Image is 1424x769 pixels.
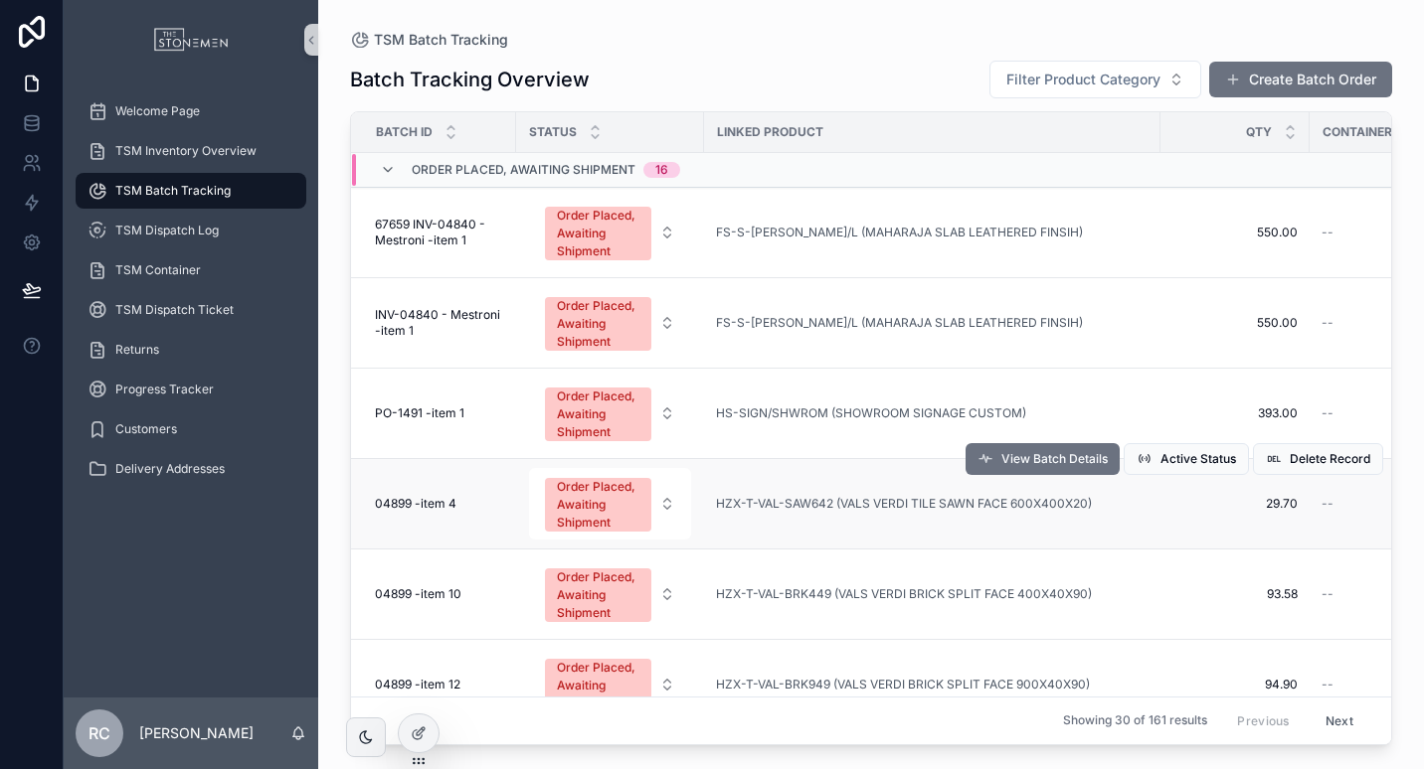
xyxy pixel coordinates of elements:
span: Linked Product [717,124,823,140]
a: Customers [76,411,306,447]
button: Delete Record [1253,443,1383,475]
span: Delete Record [1290,451,1370,467]
span: 29.70 [1172,496,1298,512]
span: QTY [1246,124,1272,140]
span: Welcome Page [115,103,200,119]
button: View Batch Details [966,443,1120,475]
span: 04899 -item 10 [375,586,461,602]
div: Order Placed, Awaiting Shipment [557,387,639,441]
span: PO-1491 -item 1 [375,405,464,421]
a: TSM Dispatch Ticket [76,292,306,328]
img: App logo [143,24,239,56]
button: Select Button [529,649,691,720]
a: TSM Batch Tracking [350,30,508,50]
div: Order Placed, Awaiting Shipment [557,568,639,622]
button: Select Button [529,378,691,449]
span: 550.00 [1172,225,1298,240]
button: Select Button [529,197,691,268]
a: Progress Tracker [76,372,306,407]
span: 393.00 [1172,405,1298,421]
span: -- [1322,405,1334,421]
span: TSM Container [115,262,201,278]
a: TSM Dispatch Log [76,213,306,248]
span: RC [89,721,110,745]
span: TSM Dispatch Ticket [115,302,234,318]
span: 93.58 [1172,586,1298,602]
a: FS-S-[PERSON_NAME]/L (MAHARAJA SLAB LEATHERED FINSIH) [716,315,1083,331]
span: -- [1322,586,1334,602]
span: TSM Batch Tracking [115,183,231,199]
span: TSM Batch Tracking [374,30,508,50]
a: HS-SIGN/SHWROM (SHOWROOM SIGNAGE CUSTOM) [716,405,1026,421]
button: Next [1312,705,1367,736]
span: Returns [115,342,159,358]
button: Select Button [989,61,1201,98]
button: Active Status [1124,443,1249,475]
span: -- [1322,225,1334,240]
span: View Batch Details [1001,451,1108,467]
button: Select Button [529,287,691,359]
span: 67659 INV-04840 - Mestroni -item 1 [375,217,504,248]
h1: Batch Tracking Overview [350,66,590,93]
a: HZX-T-VAL-BRK449 (VALS VERDI BRICK SPLIT FACE 400X40X90) [716,586,1092,602]
button: Create Batch Order [1209,62,1392,97]
span: Delivery Addresses [115,461,225,477]
span: Container [1323,124,1392,140]
span: Status [529,124,577,140]
span: Batch ID [376,124,433,140]
span: TSM Dispatch Log [115,223,219,238]
span: Showing 30 of 161 results [1063,713,1207,729]
span: Progress Tracker [115,382,214,397]
p: [PERSON_NAME] [139,723,254,743]
button: Select Button [529,468,691,539]
div: 16 [655,162,668,178]
a: Welcome Page [76,93,306,129]
span: Order Placed, Awaiting Shipment [412,162,635,178]
span: INV-04840 - Mestroni -item 1 [375,307,504,339]
span: 94.90 [1172,677,1298,692]
span: -- [1322,677,1334,692]
div: Order Placed, Awaiting Shipment [557,297,639,351]
a: HZX-T-VAL-SAW642 (VALS VERDI TILE SAWN FACE 600X400X20) [716,496,1092,512]
a: HZX-T-VAL-BRK949 (VALS VERDI BRICK SPLIT FACE 900X40X90) [716,677,1090,692]
a: TSM Inventory Overview [76,133,306,169]
div: Order Placed, Awaiting Shipment [557,659,639,712]
span: Filter Product Category [1006,70,1160,89]
div: scrollable content [64,79,318,513]
span: Customers [115,421,177,437]
div: Order Placed, Awaiting Shipment [557,207,639,260]
div: Order Placed, Awaiting Shipment [557,478,639,532]
span: Active Status [1160,451,1236,467]
a: FS-S-[PERSON_NAME]/L (MAHARAJA SLAB LEATHERED FINSIH) [716,225,1083,240]
span: TSM Inventory Overview [115,143,257,159]
a: TSM Batch Tracking [76,173,306,209]
a: TSM Container [76,252,306,288]
span: 550.00 [1172,315,1298,331]
span: 04899 -item 4 [375,496,456,512]
button: Select Button [529,558,691,630]
a: Returns [76,332,306,368]
a: Delivery Addresses [76,451,306,487]
span: -- [1322,496,1334,512]
span: 04899 -item 12 [375,677,460,692]
span: -- [1322,315,1334,331]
